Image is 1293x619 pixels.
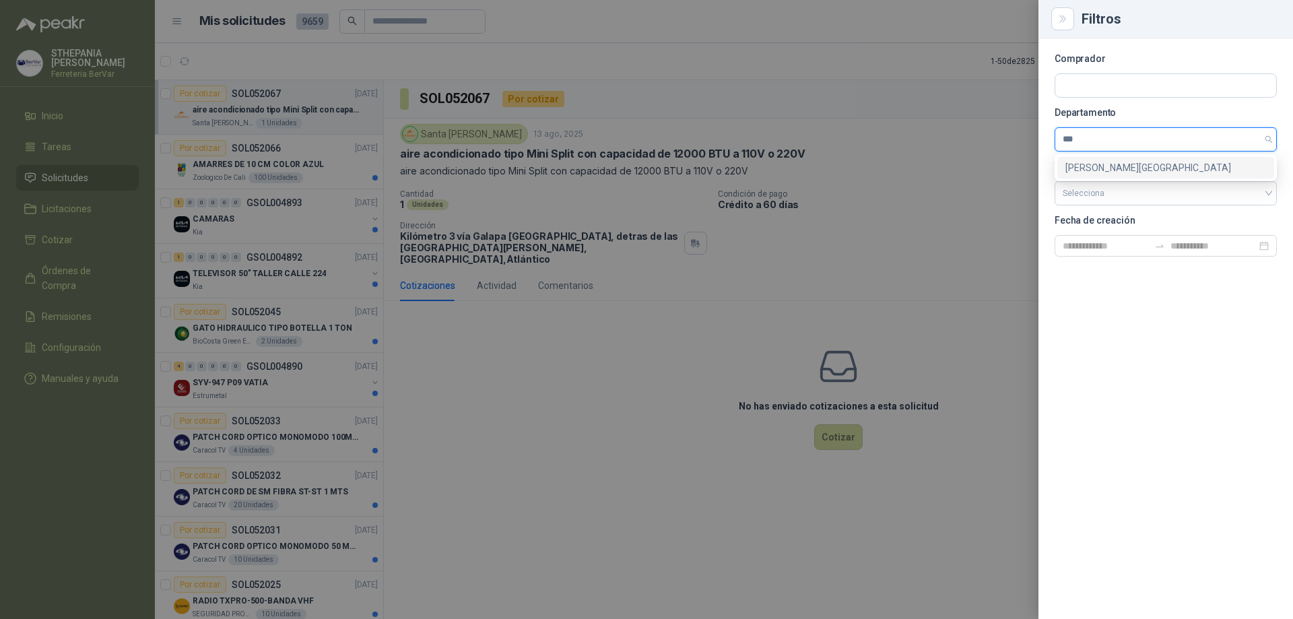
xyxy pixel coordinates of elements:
div: [PERSON_NAME][GEOGRAPHIC_DATA] [1065,160,1266,175]
div: Filtros [1082,12,1277,26]
span: to [1154,240,1165,251]
p: Departamento [1055,108,1277,117]
div: Valle del Cauca [1057,157,1274,178]
span: swap-right [1154,240,1165,251]
button: Close [1055,11,1071,27]
p: Comprador [1055,55,1277,63]
p: Fecha de creación [1055,216,1277,224]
